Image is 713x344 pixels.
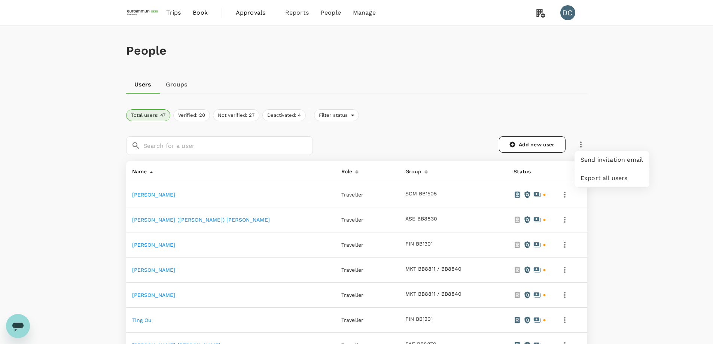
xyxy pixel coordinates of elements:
[341,317,363,323] span: Traveller
[236,8,273,17] span: Approvals
[132,217,270,223] a: [PERSON_NAME] ([PERSON_NAME]) [PERSON_NAME]
[173,109,210,121] button: Verified: 20
[560,5,575,20] div: DC
[575,169,649,188] div: Export all users
[132,317,152,323] a: Ting Ou
[499,136,566,153] a: Add new user
[581,174,643,183] span: Export all users
[338,164,353,176] div: Role
[341,192,363,198] span: Traveller
[341,292,363,298] span: Traveller
[160,76,194,94] a: Groups
[143,136,313,155] input: Search for a user
[132,267,176,273] a: [PERSON_NAME]
[405,266,461,272] button: MKT BB8811 / BB8840
[508,161,552,182] th: Status
[129,164,147,176] div: Name
[193,8,208,17] span: Book
[321,8,341,17] span: People
[341,217,363,223] span: Traveller
[314,112,351,119] span: Filter status
[405,241,433,247] button: FIN BB1301
[213,109,259,121] button: Not verified: 27
[6,314,30,338] iframe: Button to launch messaging window
[405,191,437,197] button: SCM BB1505
[581,155,643,164] span: Send invitation email
[126,44,587,58] h1: People
[166,8,181,17] span: Trips
[575,151,649,169] div: Send invitation email
[405,291,461,297] button: MKT BB8811 / BB8840
[341,267,363,273] span: Traveller
[353,8,376,17] span: Manage
[132,292,176,298] a: [PERSON_NAME]
[314,109,359,121] div: Filter status
[262,109,306,121] button: Deactivated: 4
[405,216,437,222] button: ASE BB8830
[132,242,176,248] a: [PERSON_NAME]
[402,164,421,176] div: Group
[285,8,309,17] span: Reports
[341,242,363,248] span: Traveller
[126,76,160,94] a: Users
[126,109,170,121] button: Total users: 47
[132,192,176,198] a: [PERSON_NAME]
[126,4,161,21] img: EUROIMMUN (South East Asia) Pte. Ltd.
[405,316,433,322] button: FIN BB1301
